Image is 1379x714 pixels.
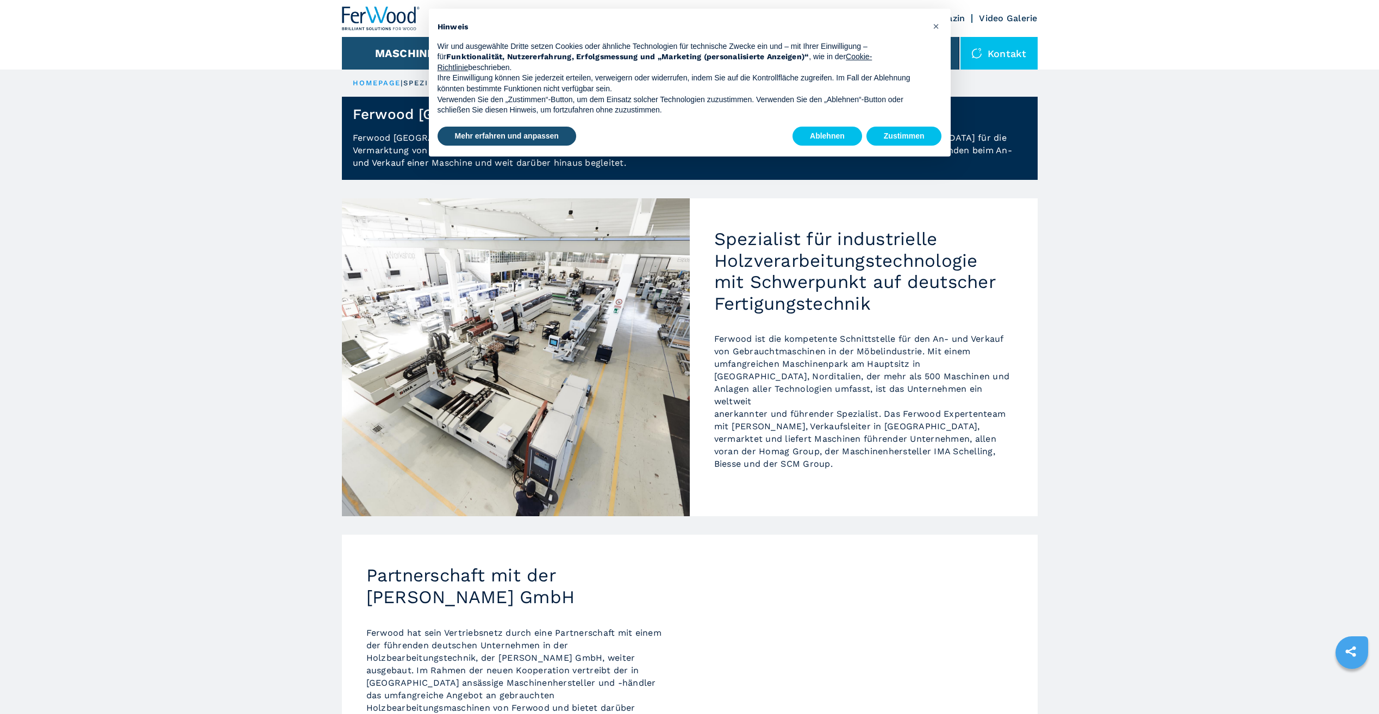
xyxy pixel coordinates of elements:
[1337,638,1364,665] a: sharethis
[366,565,665,607] h2: Partnerschaft mit der [PERSON_NAME] GmbH
[933,20,939,33] span: ×
[403,78,510,88] p: spezielle marktseite
[342,131,1038,180] p: Ferwood [GEOGRAPHIC_DATA], eine Niederlassung der Ferwood Unternehmensgruppe, ist der ideale Ansp...
[401,79,403,87] span: |
[438,95,925,116] p: Verwenden Sie den „Zustimmen“-Button, um dem Einsatz solcher Technologien zuzustimmen. Verwenden ...
[971,48,982,59] img: Kontakt
[375,47,443,60] button: Maschinen
[793,127,862,146] button: Ablehnen
[928,17,945,35] button: Schließen Sie diesen Hinweis
[438,73,925,94] p: Ihre Einwilligung können Sie jederzeit erteilen, verweigern oder widerrufen, indem Sie auf die Ko...
[438,41,925,73] p: Wir und ausgewählte Dritte setzen Cookies oder ähnliche Technologien für technische Zwecke ein un...
[866,127,942,146] button: Zustimmen
[979,13,1037,23] a: Video Galerie
[353,105,564,123] h1: Ferwood [GEOGRAPHIC_DATA]
[1333,665,1371,706] iframe: Chat
[342,198,690,516] img: Spezialist für industrielle Holzverarbeitungstechnologie mit Schwerpunkt auf deutscher Fertigungs...
[353,79,401,87] a: HOMEPAGE
[714,333,1013,470] p: Ferwood ist die kompetente Schnittstelle für den An- und Verkauf von Gebrauchtmaschinen in der Mö...
[342,7,420,30] img: Ferwood
[714,228,1013,314] h2: Spezialist für industrielle Holzverarbeitungstechnologie mit Schwerpunkt auf deutscher Fertigungs...
[438,127,576,146] button: Mehr erfahren und anpassen
[960,37,1038,70] div: Kontakt
[438,52,872,72] a: Cookie-Richtlinie
[446,52,809,61] strong: Funktionalität, Nutzererfahrung, Erfolgsmessung und „Marketing (personalisierte Anzeigen)“
[438,22,925,33] h2: Hinweis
